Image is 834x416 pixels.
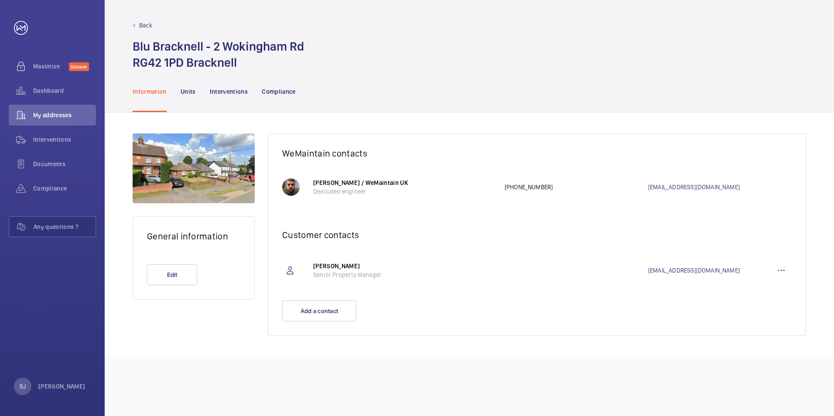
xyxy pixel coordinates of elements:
p: Interventions [210,87,248,96]
span: Maximize [33,62,69,71]
span: My addresses [33,111,96,119]
p: [PERSON_NAME] / WeMaintain UK [313,178,496,187]
p: Units [181,87,196,96]
span: Interventions [33,135,96,144]
span: Compliance [33,184,96,193]
h1: Blu Bracknell - 2 Wokingham Rd RG42 1PD Bracknell [133,38,304,71]
p: Senior Property Manager [313,270,496,279]
a: [EMAIL_ADDRESS][DOMAIN_NAME] [648,266,771,275]
span: Any questions ? [34,222,96,231]
button: Edit [147,264,197,285]
button: Add a contact [282,300,356,321]
p: SJ [20,382,26,391]
p: Dedicated engineer [313,187,496,196]
span: Discover [69,62,89,71]
span: Dashboard [33,86,96,95]
h2: General information [147,231,240,242]
p: [PERSON_NAME] [313,262,496,270]
p: [PERSON_NAME] [38,382,85,391]
p: Back [139,21,152,30]
p: Information [133,87,167,96]
p: [PHONE_NUMBER] [505,183,648,191]
p: Compliance [262,87,296,96]
h2: WeMaintain contacts [282,148,792,159]
span: Documents [33,160,96,168]
a: [EMAIL_ADDRESS][DOMAIN_NAME] [648,183,792,191]
h2: Customer contacts [282,229,792,240]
